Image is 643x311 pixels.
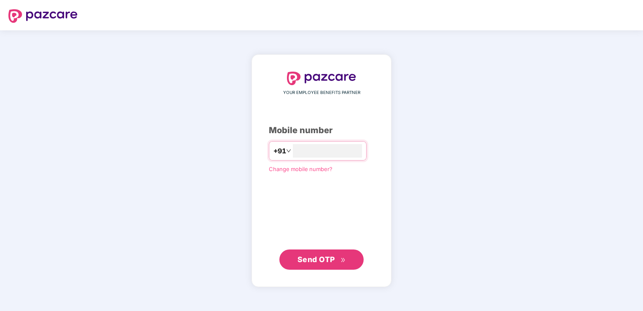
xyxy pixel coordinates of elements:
[286,148,291,153] span: down
[8,9,78,23] img: logo
[287,72,356,85] img: logo
[283,89,360,96] span: YOUR EMPLOYEE BENEFITS PARTNER
[297,255,335,264] span: Send OTP
[273,146,286,156] span: +91
[279,249,364,270] button: Send OTPdouble-right
[340,257,346,263] span: double-right
[269,166,332,172] a: Change mobile number?
[269,124,374,137] div: Mobile number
